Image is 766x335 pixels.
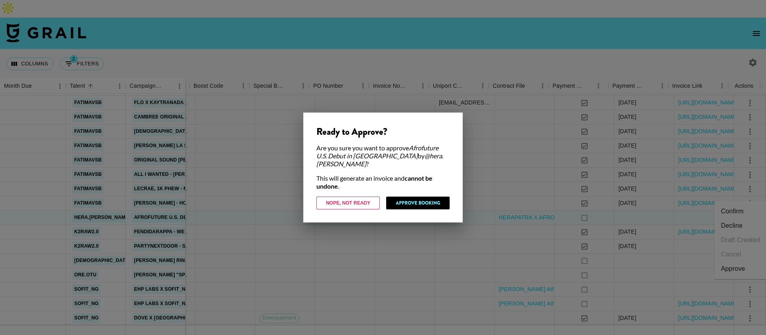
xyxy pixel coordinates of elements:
div: Are you sure you want to approve by ? [316,144,450,168]
button: Nope, Not Ready [316,197,380,209]
em: Afrofuture U.S. Debut in [GEOGRAPHIC_DATA] [316,144,438,160]
strong: cannot be undone [316,174,432,190]
div: Ready to Approve? [316,126,450,138]
em: @ hera.[PERSON_NAME] [316,152,443,167]
button: Approve Booking [386,197,450,209]
div: This will generate an invoice and . [316,174,450,190]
